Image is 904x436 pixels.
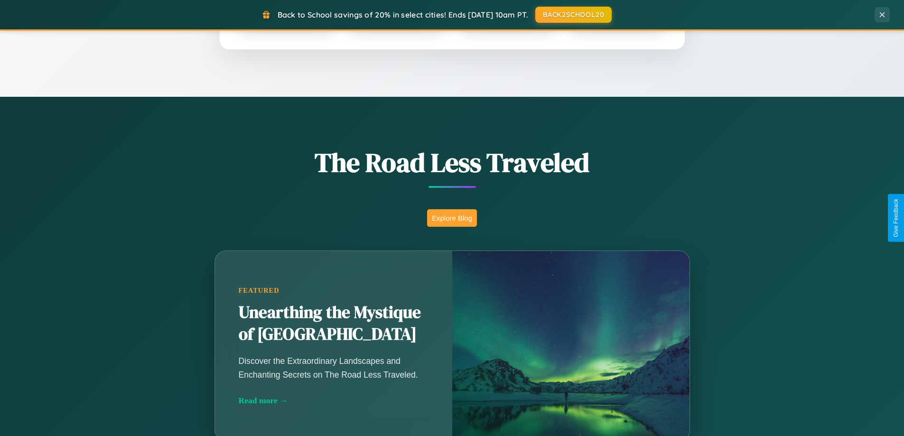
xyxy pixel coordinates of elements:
[427,209,477,227] button: Explore Blog
[239,287,429,295] div: Featured
[239,396,429,406] div: Read more →
[535,7,612,23] button: BACK2SCHOOL20
[239,354,429,381] p: Discover the Extraordinary Landscapes and Enchanting Secrets on The Road Less Traveled.
[168,144,737,181] h1: The Road Less Traveled
[278,10,528,19] span: Back to School savings of 20% in select cities! Ends [DATE] 10am PT.
[893,199,899,237] div: Give Feedback
[239,302,429,345] h2: Unearthing the Mystique of [GEOGRAPHIC_DATA]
